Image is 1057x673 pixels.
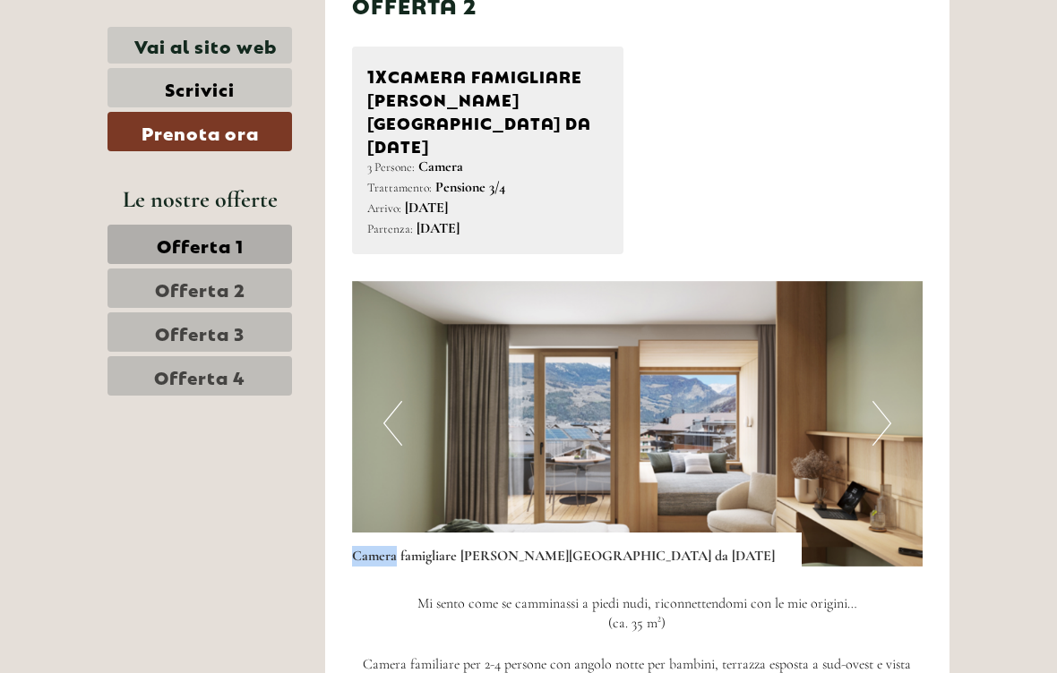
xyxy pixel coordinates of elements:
button: Next [872,401,891,446]
div: Camera famigliare [PERSON_NAME][GEOGRAPHIC_DATA] da [DATE] [352,532,802,567]
small: Trattamento: [367,180,432,195]
b: 1x [367,62,388,87]
button: Invia [466,464,571,503]
div: Camera famigliare [PERSON_NAME][GEOGRAPHIC_DATA] da [DATE] [367,62,609,157]
button: Previous [383,401,402,446]
b: [DATE] [417,219,460,237]
small: Partenza: [367,221,413,236]
img: image [352,281,924,567]
small: Arrivo: [367,200,401,216]
b: Camera [418,158,463,175]
a: Vai al sito web [107,27,292,64]
div: Buon giorno, come possiamo aiutarla? [13,48,248,103]
div: Le nostre offerte [107,183,292,216]
div: [GEOGRAPHIC_DATA] [27,52,239,66]
a: Prenota ora [107,112,292,151]
b: Pensione 3/4 [435,178,505,196]
span: Offerta 1 [157,232,244,257]
small: 3 Persone: [367,159,415,175]
a: Scrivici [107,68,292,107]
span: Offerta 2 [155,276,245,301]
div: [DATE] [254,13,318,44]
span: Offerta 4 [154,363,245,388]
small: 15:01 [27,87,239,99]
b: [DATE] [405,199,448,217]
span: Offerta 3 [155,319,245,345]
